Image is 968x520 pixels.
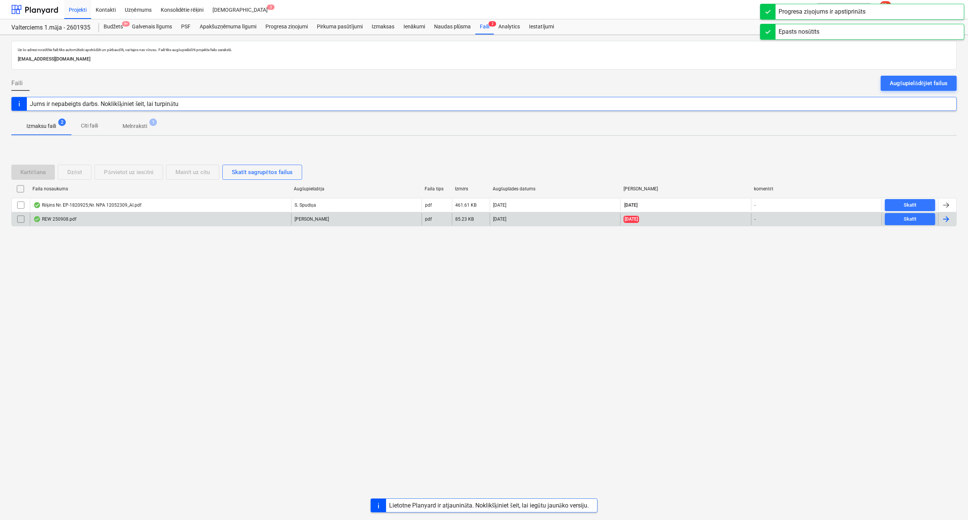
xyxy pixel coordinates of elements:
a: Izmaksas [367,19,399,34]
span: 2 [489,21,496,26]
div: Faili [475,19,494,34]
a: Galvenais līgums [127,19,177,34]
p: Izmaksu faili [26,122,56,130]
span: 2 [267,5,275,10]
div: Faila nosaukums [33,186,288,191]
div: Budžets [99,19,127,34]
button: Skatīt [885,213,935,225]
div: Epasts nosūtīts [779,27,819,36]
p: Citi faili [80,122,98,130]
a: Faili2 [475,19,494,34]
div: 85.23 KB [455,216,474,222]
p: S. Spudiņa [295,202,316,209]
div: [DATE] [493,202,506,208]
a: Apakšuzņēmuma līgumi [195,19,261,34]
div: pdf [425,216,432,222]
div: Lietotne Planyard ir atjaunināta. Noklikšķiniet šeit, lai iegūtu jaunāko versiju. [389,502,589,509]
div: komentēt [754,186,879,192]
div: - [754,202,755,208]
p: Melnraksti [123,122,147,130]
span: [DATE] [624,216,639,223]
div: Jums ir nepabeigts darbs. Noklikšķiniet šeit, lai turpinātu [30,100,178,107]
a: Ienākumi [399,19,430,34]
a: Progresa ziņojumi [261,19,312,34]
div: Augšupielādēja [294,186,419,192]
button: Skatīt [885,199,935,211]
div: Skatīt [904,201,917,210]
span: Faili [11,79,23,88]
a: Budžets9+ [99,19,127,34]
span: 9+ [122,21,130,26]
div: [DATE] [493,216,506,222]
div: Valterciems 1.māja - 2601935 [11,24,90,32]
p: [EMAIL_ADDRESS][DOMAIN_NAME] [18,55,950,63]
span: 2 [58,118,66,126]
span: 1 [149,118,157,126]
div: Augšupielādējiet failus [890,78,948,88]
a: Iestatījumi [524,19,558,34]
div: Rēķins Nr. EP-1820925;Nr. NPA 12052309_AI.pdf [33,202,141,208]
div: REW 250908.pdf [33,216,76,222]
div: Progresa ziņojums ir apstiprināts [779,7,866,16]
span: [DATE] [624,202,638,209]
div: 461.61 KB [455,202,476,208]
p: Uz šo adresi nosūtītie faili tiks automātiski apstrādāti un pārbaudīti, vai tajos nav vīrusu. Fai... [18,47,950,52]
a: Analytics [494,19,524,34]
div: OCR pabeigts [33,202,41,208]
button: Skatīt sagrupētos failus [222,165,302,180]
div: [PERSON_NAME] [624,186,748,191]
div: Faila tips [425,186,449,191]
div: Skatīt sagrupētos failus [232,167,293,177]
div: OCR pabeigts [33,216,41,222]
div: - [754,216,755,222]
div: pdf [425,202,432,208]
iframe: Chat Widget [930,484,968,520]
p: [PERSON_NAME] [295,216,329,223]
a: Pirkuma pasūtījumi [312,19,367,34]
div: Augšuplādes datums [493,186,617,192]
a: Naudas plūsma [430,19,476,34]
a: PSF [177,19,195,34]
div: Izmērs [455,186,487,192]
div: Skatīt [904,215,917,224]
button: Augšupielādējiet failus [881,76,957,91]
